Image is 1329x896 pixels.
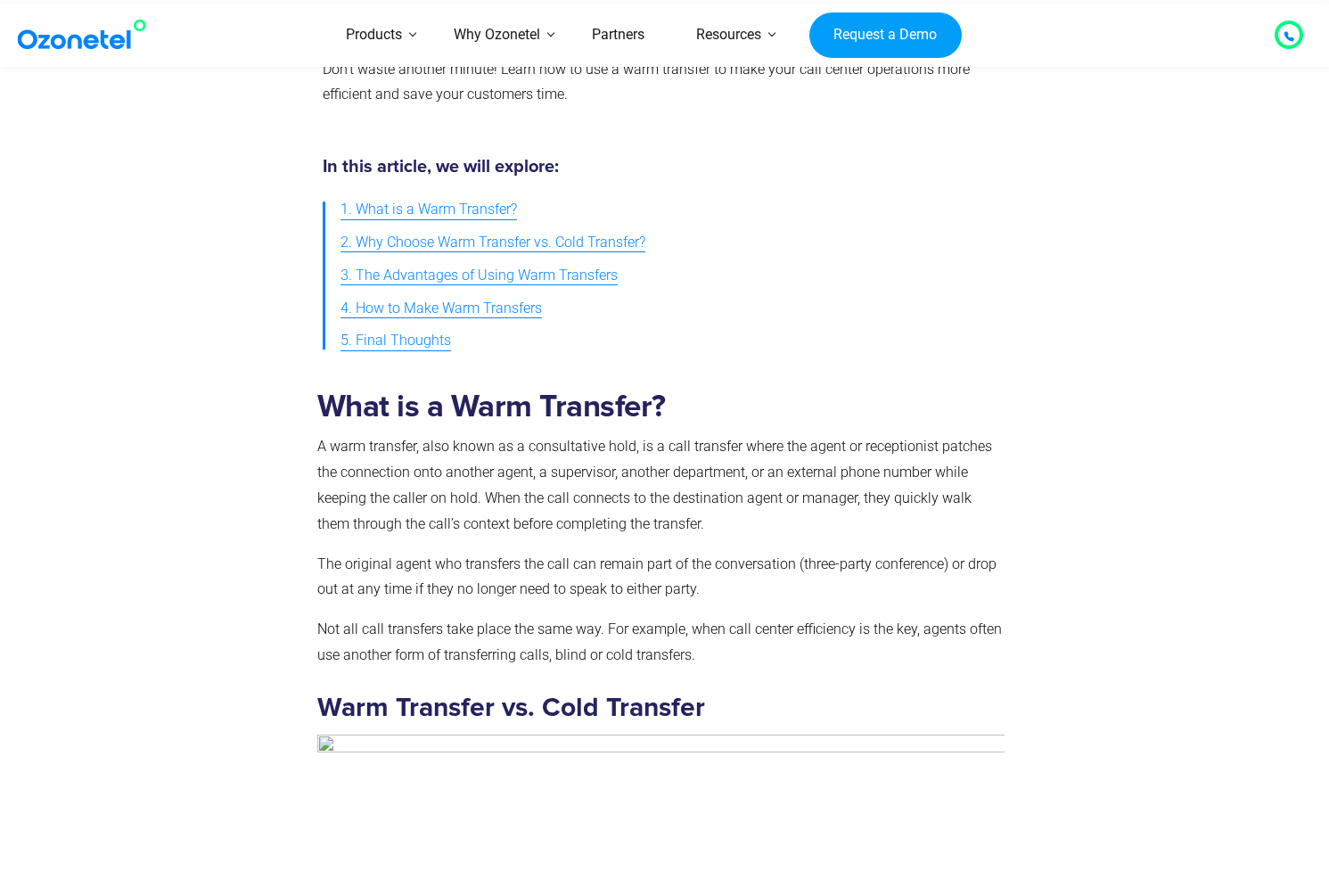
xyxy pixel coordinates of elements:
[317,391,666,423] strong: What is a Warm Transfer?
[317,552,1005,604] p: The original agent who transfers the call can remain part of the conversation (three-party confer...
[317,695,705,721] strong: Warm Transfer vs. Cold Transfer
[320,4,428,67] a: Products
[340,193,517,226] a: 1. What is a Warm Transfer?
[340,197,517,223] span: 1. What is a Warm Transfer?
[566,4,670,67] a: Partners
[670,4,787,67] a: Resources
[340,263,618,289] span: 3. The Advantages of Using Warm Transfers
[323,158,999,176] h5: In this article, we will explore:
[340,325,451,358] a: 5. Final Thoughts
[428,4,566,67] a: Why Ozonetel
[340,292,542,325] a: 4. How to Make Warm Transfers
[809,12,962,58] a: Request a Demo
[340,259,618,292] a: 3. The Advantages of Using Warm Transfers
[317,617,1005,669] p: Not all call transfers take place the same way. For example, when call center efficiency is the k...
[340,296,542,322] span: 4. How to Make Warm Transfers
[340,328,451,354] span: 5. Final Thoughts
[340,226,645,259] a: 2. Why Choose Warm Transfer vs. Cold Transfer?
[340,230,645,256] span: 2. Why Choose Warm Transfer vs. Cold Transfer?
[317,434,1005,537] p: A warm transfer, also known as a consultative hold, is a call transfer where the agent or recepti...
